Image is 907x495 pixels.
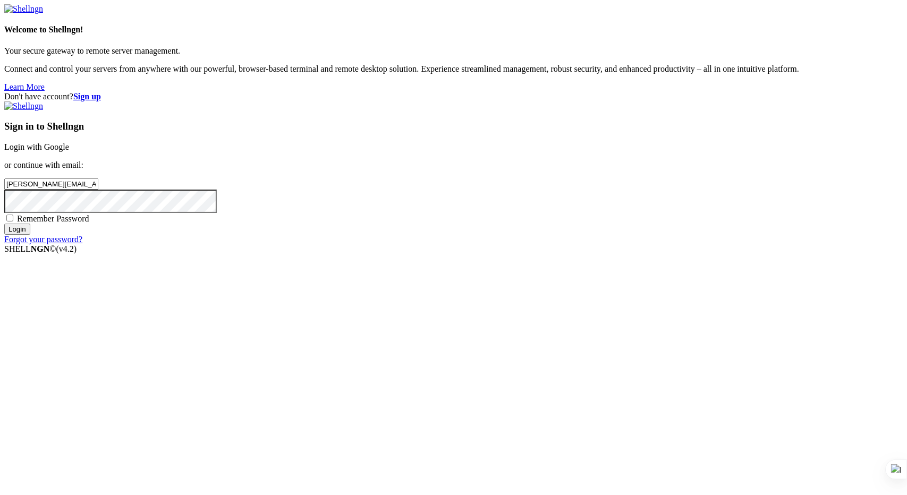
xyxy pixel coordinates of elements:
span: Remember Password [17,214,89,223]
p: or continue with email: [4,160,903,170]
b: NGN [31,244,50,253]
input: Login [4,224,30,235]
a: Forgot your password? [4,235,82,244]
img: Shellngn [4,101,43,111]
a: Login with Google [4,142,69,151]
h4: Welcome to Shellngn! [4,25,903,35]
img: Shellngn [4,4,43,14]
a: Learn More [4,82,45,91]
span: SHELL © [4,244,77,253]
a: Sign up [73,92,101,101]
span: 4.2.0 [56,244,77,253]
h3: Sign in to Shellngn [4,121,903,132]
input: Remember Password [6,215,13,221]
input: Email address [4,178,98,190]
p: Connect and control your servers from anywhere with our powerful, browser-based terminal and remo... [4,64,903,74]
p: Your secure gateway to remote server management. [4,46,903,56]
div: Don't have account? [4,92,903,101]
